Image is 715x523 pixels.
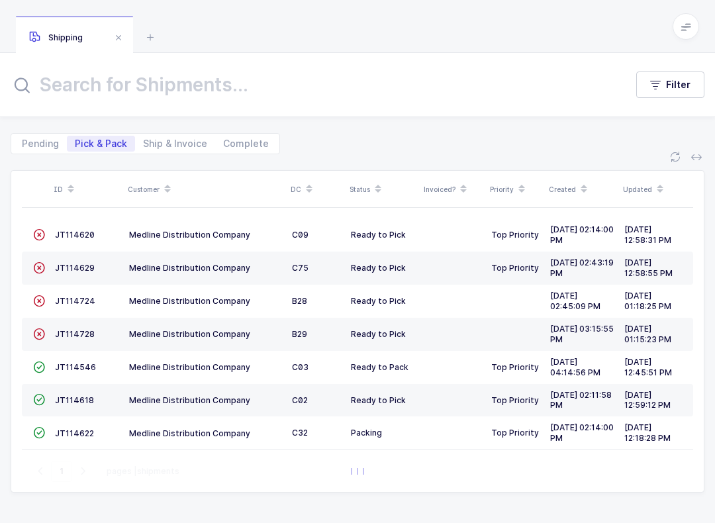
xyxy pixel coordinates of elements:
span: Top Priority [491,362,539,372]
span: Ready to Pack [351,362,408,372]
span: B28 [292,296,307,306]
span: JT114620 [55,230,95,240]
span: [DATE] 02:14:00 PM [550,422,614,443]
span: [DATE] 12:45:51 PM [624,357,672,377]
span: Ship & Invoice [143,139,207,148]
span: [DATE] 12:58:31 PM [624,224,671,245]
span: Ready to Pick [351,296,406,306]
span: Filter [666,78,691,91]
span: Top Priority [491,263,539,273]
span: Medline Distribution Company [129,395,250,405]
span:  [33,428,45,438]
div: Updated [623,178,683,201]
span: [DATE] 12:59:12 PM [624,390,671,410]
span: [DATE] 02:45:09 PM [550,291,600,311]
input: Search for Shipments... [11,69,610,101]
span: Top Priority [491,230,539,240]
span: JT114728 [55,329,95,339]
span: [DATE] 01:18:25 PM [624,291,671,311]
span: Medline Distribution Company [129,428,250,438]
span: Medline Distribution Company [129,362,250,372]
span: Top Priority [491,428,539,438]
span: Medline Distribution Company [129,263,250,273]
span: C02 [292,395,308,405]
span: Medline Distribution Company [129,296,250,306]
span:  [33,395,45,404]
span: Pick & Pack [75,139,127,148]
span: Medline Distribution Company [129,329,250,339]
span: C03 [292,362,309,372]
span: [DATE] 12:58:55 PM [624,258,673,278]
span:  [33,230,45,240]
span: Ready to Pick [351,329,406,339]
span: JT114618 [55,395,94,405]
span: C32 [292,428,308,438]
span: Ready to Pick [351,230,406,240]
div: Created [549,178,615,201]
span: Ready to Pick [351,395,406,405]
span: C09 [292,230,309,240]
span: Ready to Pick [351,263,406,273]
span:  [33,329,45,339]
span: [DATE] 03:15:55 PM [550,324,614,344]
div: DC [291,178,342,201]
div: Status [350,178,416,201]
span: B29 [292,329,307,339]
span:  [33,263,45,273]
span:  [33,362,45,372]
span: Complete [223,139,269,148]
div: Priority [490,178,541,201]
span: Packing [351,428,382,438]
span: [DATE] 12:18:28 PM [624,422,671,443]
div: Customer [128,178,283,201]
span: [DATE] 02:14:00 PM [550,224,614,245]
div: ID [54,178,120,201]
span: C75 [292,263,309,273]
span:  [33,296,45,306]
span: Shipping [29,32,83,42]
button: Filter [636,71,704,98]
span: [DATE] 04:14:56 PM [550,357,600,377]
span: [DATE] 02:11:58 PM [550,390,612,410]
span: Medline Distribution Company [129,230,250,240]
span: JT114724 [55,296,95,306]
span: JT114629 [55,263,95,273]
span: [DATE] 02:43:19 PM [550,258,614,278]
span: JT114622 [55,428,94,438]
span: [DATE] 01:15:23 PM [624,324,671,344]
span: JT114546 [55,362,96,372]
div: Invoiced? [424,178,482,201]
span: Top Priority [491,395,539,405]
span: Pending [22,139,59,148]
